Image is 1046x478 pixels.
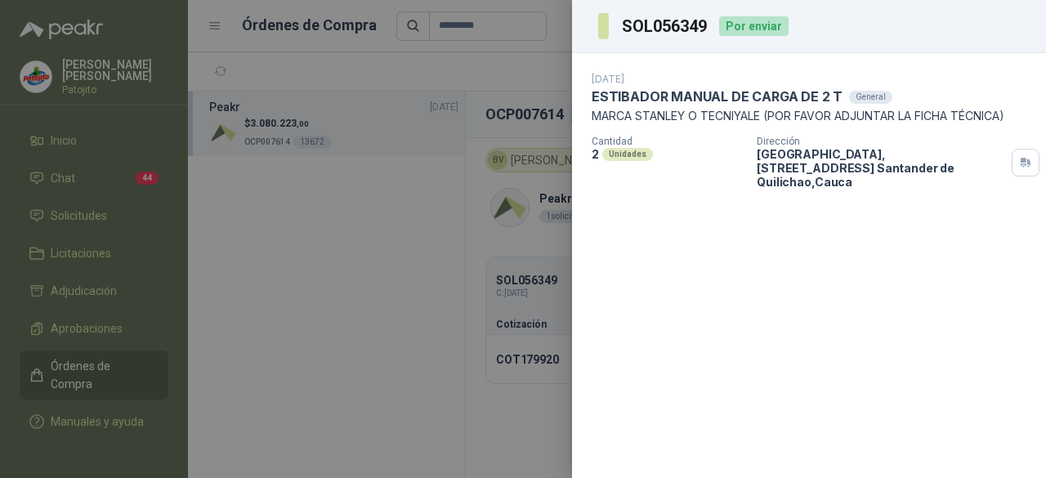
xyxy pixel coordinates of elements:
[602,148,653,161] div: Unidades
[592,136,744,147] p: Cantidad
[757,147,1005,189] p: [GEOGRAPHIC_DATA], [STREET_ADDRESS] Santander de Quilichao , Cauca
[592,88,843,105] p: ESTIBADOR MANUAL DE CARGA DE 2 T
[622,18,709,34] h3: SOL056349
[592,73,624,85] p: [DATE]
[849,91,892,104] div: General
[592,109,1026,123] p: MARCA STANLEY O TECNIYALE (POR FAVOR ADJUNTAR LA FICHA TÉCNICA)
[719,16,789,36] div: Por enviar
[757,136,1005,147] p: Dirección
[592,147,599,161] p: 2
